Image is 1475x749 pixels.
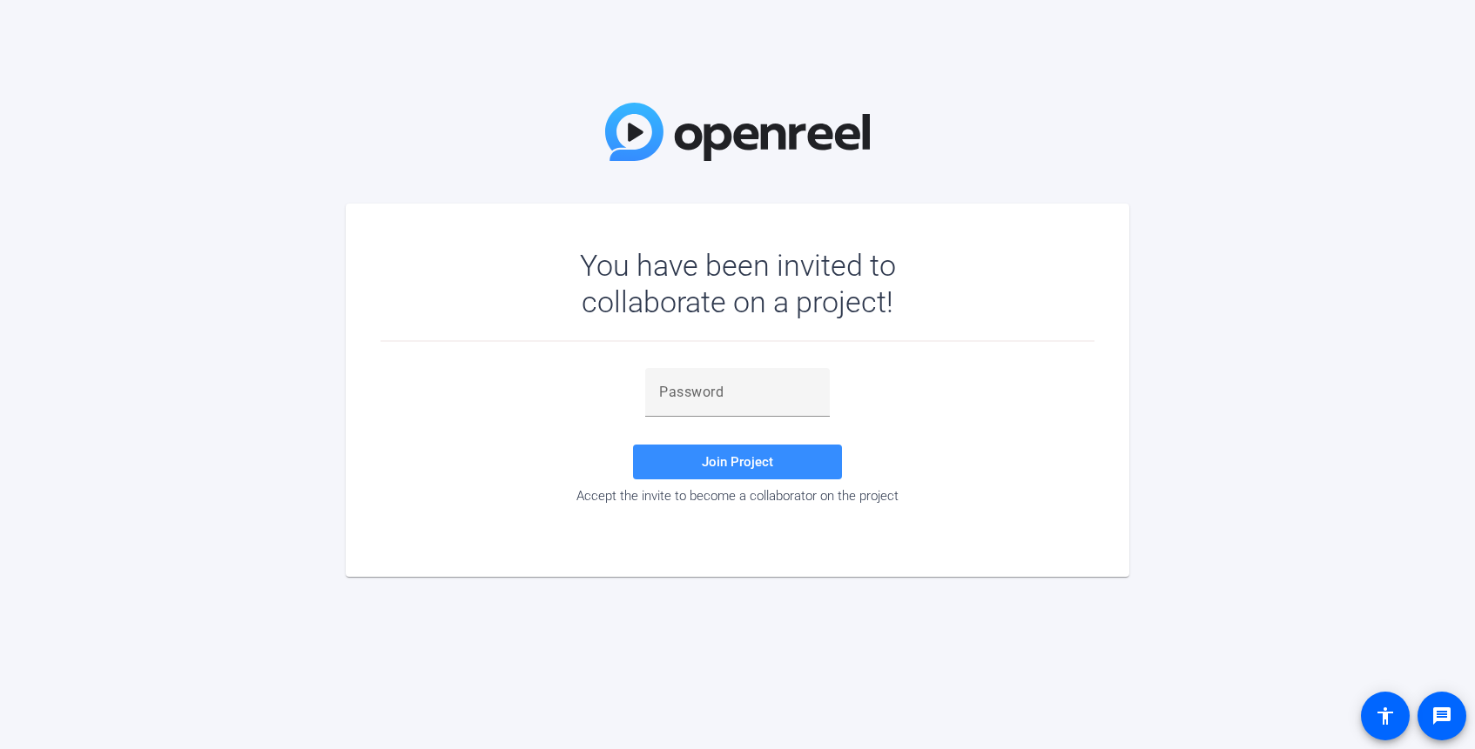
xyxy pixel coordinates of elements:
div: Accept the invite to become a collaborator on the project [381,488,1094,504]
span: Join Project [702,454,773,470]
button: Join Project [633,445,842,479]
mat-icon: message [1431,706,1452,726]
input: Password [659,382,816,403]
img: OpenReel Logo [605,103,870,161]
mat-icon: accessibility [1375,706,1396,726]
div: You have been invited to collaborate on a project! [529,247,946,320]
